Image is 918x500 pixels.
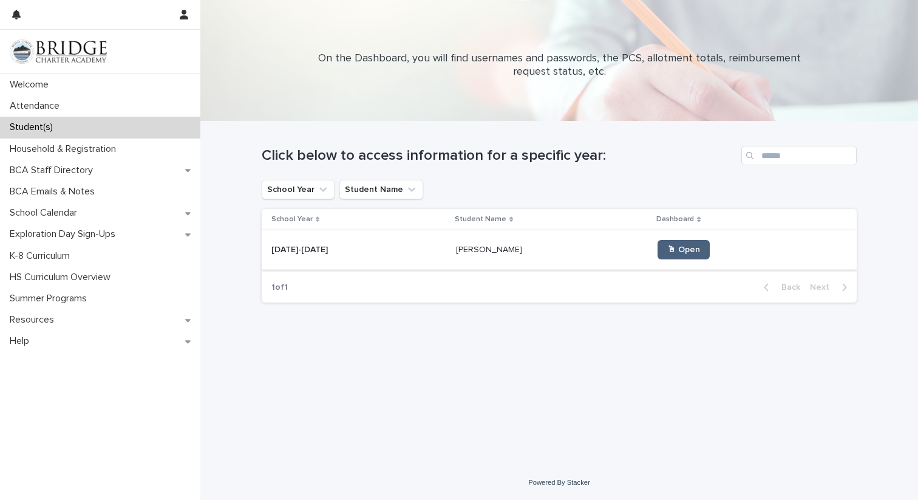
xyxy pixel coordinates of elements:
[656,213,694,226] p: Dashboard
[455,213,506,226] p: Student Name
[5,207,87,219] p: School Calendar
[271,213,313,226] p: School Year
[5,228,125,240] p: Exploration Day Sign-Ups
[741,146,857,165] input: Search
[271,242,330,255] p: [DATE]-[DATE]
[754,282,805,293] button: Back
[5,250,80,262] p: K-8 Curriculum
[262,273,297,303] p: 1 of 1
[810,283,837,292] span: Next
[5,186,104,197] p: BCA Emails & Notes
[5,293,97,304] p: Summer Programs
[658,240,710,259] a: 🖱 Open
[5,100,69,112] p: Attendance
[5,165,103,176] p: BCA Staff Directory
[10,39,107,64] img: V1C1m3IdTEidaUdm9Hs0
[262,147,736,165] h1: Click below to access information for a specific year:
[528,479,590,486] a: Powered By Stacker
[774,283,800,292] span: Back
[5,272,120,283] p: HS Curriculum Overview
[262,180,335,199] button: School Year
[456,242,525,255] p: [PERSON_NAME]
[262,230,857,270] tr: [DATE]-[DATE][DATE]-[DATE] [PERSON_NAME][PERSON_NAME] 🖱 Open
[5,79,58,91] p: Welcome
[805,282,857,293] button: Next
[667,245,700,254] span: 🖱 Open
[5,143,126,155] p: Household & Registration
[316,52,802,78] p: On the Dashboard, you will find usernames and passwords, the PCS, allotment totals, reimbursement...
[5,314,64,326] p: Resources
[5,335,39,347] p: Help
[5,122,63,133] p: Student(s)
[339,180,423,199] button: Student Name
